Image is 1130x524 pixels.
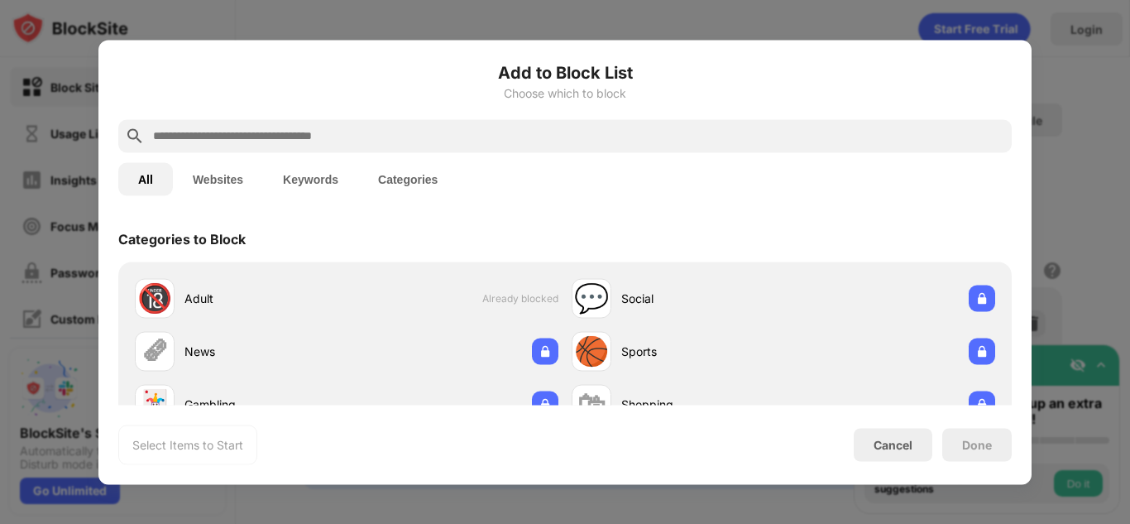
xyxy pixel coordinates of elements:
[118,60,1012,84] h6: Add to Block List
[118,86,1012,99] div: Choose which to block
[184,396,347,413] div: Gambling
[137,387,172,421] div: 🃏
[621,290,783,307] div: Social
[621,343,783,360] div: Sports
[184,290,347,307] div: Adult
[118,230,246,247] div: Categories to Block
[574,281,609,315] div: 💬
[137,281,172,315] div: 🔞
[184,343,347,360] div: News
[132,436,243,453] div: Select Items to Start
[577,387,606,421] div: 🛍
[125,126,145,146] img: search.svg
[621,396,783,413] div: Shopping
[141,334,169,368] div: 🗞
[574,334,609,368] div: 🏀
[173,162,263,195] button: Websites
[962,438,992,451] div: Done
[118,162,173,195] button: All
[482,292,558,305] span: Already blocked
[263,162,358,195] button: Keywords
[358,162,457,195] button: Categories
[874,438,912,452] div: Cancel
